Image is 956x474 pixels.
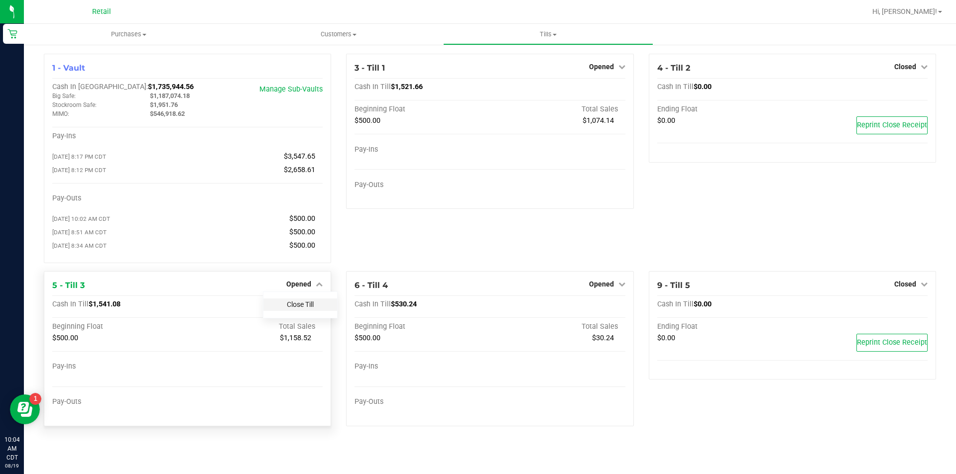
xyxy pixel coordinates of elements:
[391,83,423,91] span: $1,521.66
[150,101,178,108] span: $1,951.76
[234,24,443,45] a: Customers
[355,322,490,331] div: Beginning Float
[355,116,380,125] span: $500.00
[148,83,194,91] span: $1,735,944.56
[872,7,937,15] span: Hi, [PERSON_NAME]!
[444,30,652,39] span: Tills
[52,300,89,308] span: Cash In Till
[391,300,417,308] span: $530.24
[894,280,916,288] span: Closed
[4,462,19,470] p: 08/19
[52,229,107,236] span: [DATE] 8:51 AM CDT
[894,63,916,71] span: Closed
[52,362,188,371] div: Pay-Ins
[355,105,490,114] div: Beginning Float
[355,334,380,342] span: $500.00
[52,132,188,141] div: Pay-Ins
[355,300,391,308] span: Cash In Till
[24,24,234,45] a: Purchases
[284,152,315,161] span: $3,547.65
[490,105,625,114] div: Total Sales
[856,334,928,352] button: Reprint Close Receipt
[259,85,323,94] a: Manage Sub-Vaults
[355,281,388,290] span: 6 - Till 4
[657,322,793,331] div: Ending Float
[10,394,40,424] iframe: Resource center
[657,83,694,91] span: Cash In Till
[589,63,614,71] span: Opened
[657,116,675,125] span: $0.00
[589,280,614,288] span: Opened
[592,334,614,342] span: $30.24
[355,83,391,91] span: Cash In Till
[289,228,315,236] span: $500.00
[188,322,323,331] div: Total Sales
[289,214,315,223] span: $500.00
[286,280,311,288] span: Opened
[150,92,190,99] span: $1,187,074.18
[694,83,712,91] span: $0.00
[52,83,148,91] span: Cash In [GEOGRAPHIC_DATA]:
[52,334,78,342] span: $500.00
[52,63,85,73] span: 1 - Vault
[52,167,106,174] span: [DATE] 8:12 PM CDT
[583,116,614,125] span: $1,074.14
[657,63,690,73] span: 4 - Till 2
[4,435,19,462] p: 10:04 AM CDT
[287,300,314,308] a: Close Till
[92,7,111,16] span: Retail
[857,121,927,129] span: Reprint Close Receipt
[52,110,69,117] span: MIMO:
[856,116,928,134] button: Reprint Close Receipt
[355,145,490,154] div: Pay-Ins
[355,181,490,190] div: Pay-Outs
[280,334,311,342] span: $1,158.52
[29,393,41,405] iframe: Resource center unread badge
[657,105,793,114] div: Ending Float
[52,153,106,160] span: [DATE] 8:17 PM CDT
[52,242,107,249] span: [DATE] 8:34 AM CDT
[694,300,712,308] span: $0.00
[24,30,234,39] span: Purchases
[355,362,490,371] div: Pay-Ins
[52,281,85,290] span: 5 - Till 3
[52,101,97,108] span: Stockroom Safe:
[657,334,675,342] span: $0.00
[657,281,690,290] span: 9 - Till 5
[355,63,385,73] span: 3 - Till 1
[443,24,653,45] a: Tills
[657,300,694,308] span: Cash In Till
[89,300,120,308] span: $1,541.08
[284,166,315,174] span: $2,658.61
[490,322,625,331] div: Total Sales
[52,397,188,406] div: Pay-Outs
[289,241,315,250] span: $500.00
[52,93,76,99] span: Big Safe:
[857,338,927,347] span: Reprint Close Receipt
[52,322,188,331] div: Beginning Float
[52,194,188,203] div: Pay-Outs
[7,29,17,39] inline-svg: Retail
[234,30,443,39] span: Customers
[52,215,110,222] span: [DATE] 10:02 AM CDT
[355,397,490,406] div: Pay-Outs
[150,110,185,117] span: $546,918.62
